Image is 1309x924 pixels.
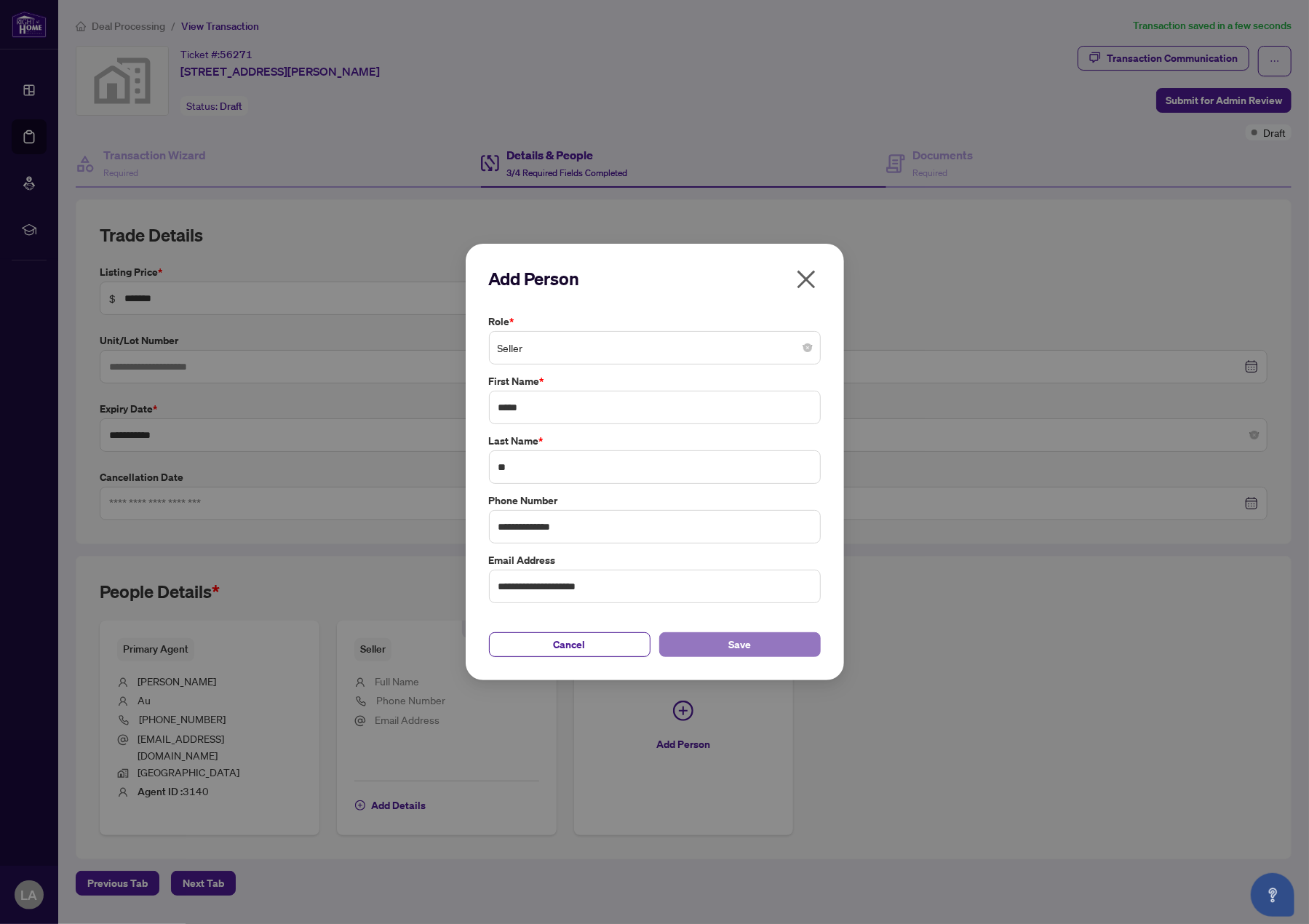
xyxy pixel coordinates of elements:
[489,632,650,657] button: Cancel
[498,334,812,362] span: Seller
[489,552,821,568] label: Email Address
[728,633,751,656] span: Save
[489,267,821,290] h2: Add Person
[803,343,812,352] span: close-circle
[795,268,818,291] span: close
[489,373,821,389] label: First Name
[489,433,821,449] label: Last Name
[489,314,821,330] label: Role
[489,493,821,509] label: Phone Number
[1251,873,1294,917] button: Open asap
[554,633,586,656] span: Cancel
[659,632,821,657] button: Save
